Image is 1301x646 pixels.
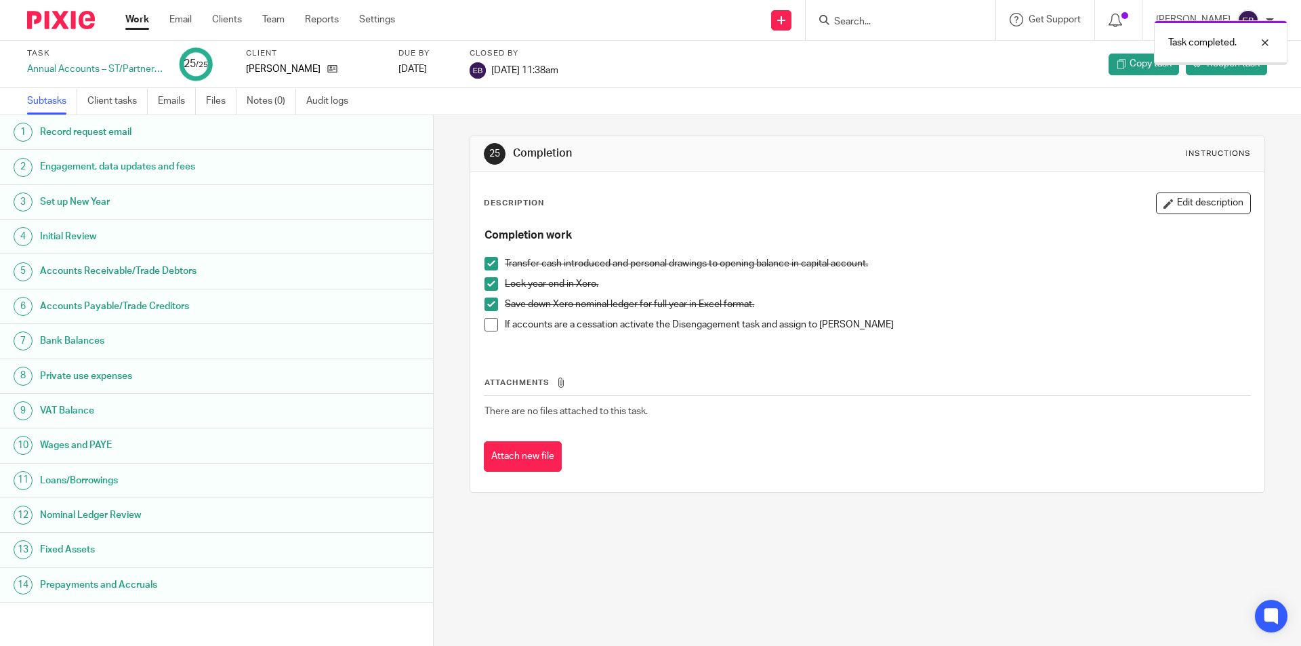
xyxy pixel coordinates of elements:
[14,193,33,211] div: 3
[470,62,486,79] img: svg%3E
[1156,193,1251,214] button: Edit description
[14,506,33,525] div: 12
[40,470,293,491] h1: Loans/Borrowings
[27,88,77,115] a: Subtasks
[505,257,1250,270] p: Transfer cash introduced and personal drawings to opening balance in capital account.
[40,157,293,177] h1: Engagement, data updates and fees
[398,62,453,76] div: [DATE]
[513,146,896,161] h1: Completion
[505,318,1250,331] p: If accounts are a cessation activate the Disengagement task and assign to [PERSON_NAME]
[40,540,293,560] h1: Fixed Assets
[1237,9,1259,31] img: svg%3E
[484,441,562,472] button: Attach new file
[27,48,163,59] label: Task
[1186,148,1251,159] div: Instructions
[158,88,196,115] a: Emails
[40,261,293,281] h1: Accounts Receivable/Trade Debtors
[1168,36,1237,49] p: Task completed.
[262,13,285,26] a: Team
[398,48,453,59] label: Due by
[14,331,33,350] div: 7
[246,48,381,59] label: Client
[305,13,339,26] a: Reports
[169,13,192,26] a: Email
[40,575,293,595] h1: Prepayments and Accruals
[470,48,558,59] label: Closed by
[40,122,293,142] h1: Record request email
[505,277,1250,291] p: Lock year end in Xero.
[206,88,236,115] a: Files
[184,56,208,72] div: 25
[196,61,208,68] small: /25
[14,540,33,559] div: 13
[40,505,293,525] h1: Nominal Ledger Review
[14,471,33,490] div: 11
[14,436,33,455] div: 10
[14,576,33,594] div: 14
[14,262,33,281] div: 5
[14,158,33,177] div: 2
[40,435,293,456] h1: Wages and PAYE
[14,227,33,246] div: 4
[246,62,321,76] p: [PERSON_NAME]
[484,143,505,165] div: 25
[359,13,395,26] a: Settings
[14,123,33,142] div: 1
[491,65,558,75] span: [DATE] 11:38am
[40,226,293,247] h1: Initial Review
[40,192,293,212] h1: Set up New Year
[212,13,242,26] a: Clients
[27,62,163,76] div: Annual Accounts – ST/Partnership - Software
[125,13,149,26] a: Work
[14,401,33,420] div: 9
[40,366,293,386] h1: Private use expenses
[484,379,550,386] span: Attachments
[484,230,572,241] strong: Completion work
[40,331,293,351] h1: Bank Balances
[27,11,95,29] img: Pixie
[40,296,293,317] h1: Accounts Payable/Trade Creditors
[484,407,648,416] span: There are no files attached to this task.
[40,401,293,421] h1: VAT Balance
[14,297,33,316] div: 6
[306,88,358,115] a: Audit logs
[14,367,33,386] div: 8
[87,88,148,115] a: Client tasks
[505,298,1250,311] p: Save down Xero nominal ledger for full year in Excel format.
[247,88,296,115] a: Notes (0)
[484,198,544,209] p: Description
